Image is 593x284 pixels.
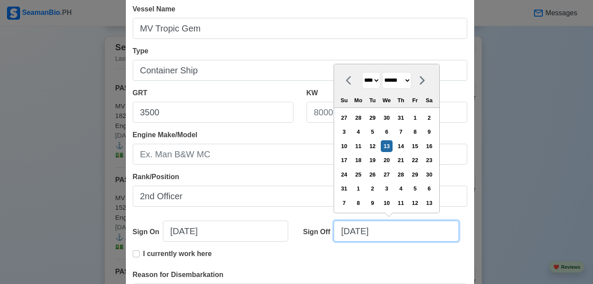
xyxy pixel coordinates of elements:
[133,271,224,278] span: Reason for Disembarkation
[133,47,148,55] span: Type
[366,126,378,138] div: Choose Tuesday, August 5th, 2025
[352,112,364,124] div: Choose Monday, July 28th, 2025
[303,227,334,237] div: Sign Off
[423,183,435,194] div: Choose Saturday, September 6th, 2025
[395,112,407,124] div: Choose Thursday, July 31st, 2025
[366,154,378,166] div: Choose Tuesday, August 19th, 2025
[423,94,435,106] div: Sa
[409,112,421,124] div: Choose Friday, August 1st, 2025
[133,227,163,237] div: Sign On
[338,94,350,106] div: Su
[133,131,197,139] span: Engine Make/Model
[395,169,407,180] div: Choose Thursday, August 28th, 2025
[133,18,467,39] input: Ex: Dolce Vita
[409,94,421,106] div: Fr
[381,154,393,166] div: Choose Wednesday, August 20th, 2025
[395,183,407,194] div: Choose Thursday, September 4th, 2025
[352,126,364,138] div: Choose Monday, August 4th, 2025
[423,140,435,152] div: Choose Saturday, August 16th, 2025
[381,169,393,180] div: Choose Wednesday, August 27th, 2025
[395,197,407,209] div: Choose Thursday, September 11th, 2025
[423,112,435,124] div: Choose Saturday, August 2nd, 2025
[307,89,318,97] span: KW
[133,144,467,165] input: Ex. Man B&W MC
[352,94,364,106] div: Mo
[395,140,407,152] div: Choose Thursday, August 14th, 2025
[352,197,364,209] div: Choose Monday, September 8th, 2025
[381,94,393,106] div: We
[338,183,350,194] div: Choose Sunday, August 31st, 2025
[133,102,293,123] input: 33922
[395,154,407,166] div: Choose Thursday, August 21st, 2025
[366,112,378,124] div: Choose Tuesday, July 29th, 2025
[307,102,467,123] input: 8000
[143,249,212,259] p: I currently work here
[395,94,407,106] div: Th
[409,183,421,194] div: Choose Friday, September 5th, 2025
[423,126,435,138] div: Choose Saturday, August 9th, 2025
[352,154,364,166] div: Choose Monday, August 18th, 2025
[423,197,435,209] div: Choose Saturday, September 13th, 2025
[338,140,350,152] div: Choose Sunday, August 10th, 2025
[133,60,467,81] input: Bulk, Container, etc.
[337,111,436,210] div: month 2025-08
[381,126,393,138] div: Choose Wednesday, August 6th, 2025
[352,140,364,152] div: Choose Monday, August 11th, 2025
[133,5,176,13] span: Vessel Name
[423,154,435,166] div: Choose Saturday, August 23rd, 2025
[409,154,421,166] div: Choose Friday, August 22nd, 2025
[409,140,421,152] div: Choose Friday, August 15th, 2025
[133,186,467,207] input: Ex: Third Officer or 3/OFF
[338,197,350,209] div: Choose Sunday, September 7th, 2025
[381,112,393,124] div: Choose Wednesday, July 30th, 2025
[409,197,421,209] div: Choose Friday, September 12th, 2025
[133,173,179,180] span: Rank/Position
[366,169,378,180] div: Choose Tuesday, August 26th, 2025
[366,183,378,194] div: Choose Tuesday, September 2nd, 2025
[352,183,364,194] div: Choose Monday, September 1st, 2025
[366,94,378,106] div: Tu
[381,183,393,194] div: Choose Wednesday, September 3rd, 2025
[352,169,364,180] div: Choose Monday, August 25th, 2025
[395,126,407,138] div: Choose Thursday, August 7th, 2025
[338,126,350,138] div: Choose Sunday, August 3rd, 2025
[409,169,421,180] div: Choose Friday, August 29th, 2025
[366,197,378,209] div: Choose Tuesday, September 9th, 2025
[338,112,350,124] div: Choose Sunday, July 27th, 2025
[381,197,393,209] div: Choose Wednesday, September 10th, 2025
[423,169,435,180] div: Choose Saturday, August 30th, 2025
[338,154,350,166] div: Choose Sunday, August 17th, 2025
[338,169,350,180] div: Choose Sunday, August 24th, 2025
[381,140,393,152] div: Choose Wednesday, August 13th, 2025
[366,140,378,152] div: Choose Tuesday, August 12th, 2025
[133,89,148,97] span: GRT
[409,126,421,138] div: Choose Friday, August 8th, 2025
